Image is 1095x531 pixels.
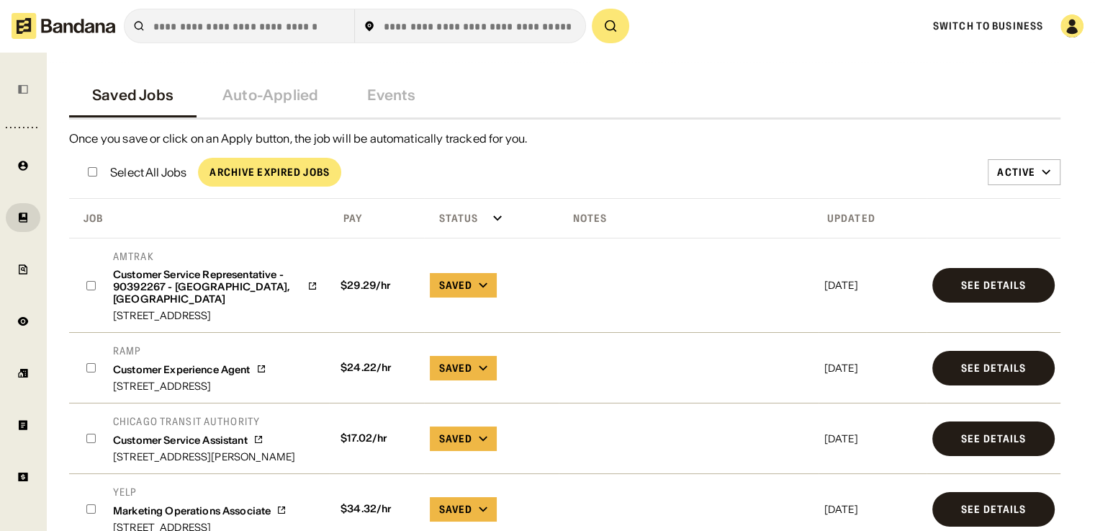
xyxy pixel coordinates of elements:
div: See Details [961,280,1026,290]
a: Chicago Transit AuthorityCustomer Service Assistant[STREET_ADDRESS][PERSON_NAME] [113,415,295,462]
div: Auto-Applied [222,86,318,104]
div: [STREET_ADDRESS] [113,381,266,391]
div: Saved [438,279,472,292]
div: Customer Service Representative - 90392267 - [GEOGRAPHIC_DATA], [GEOGRAPHIC_DATA] [113,269,302,305]
div: [STREET_ADDRESS] [113,311,317,321]
div: Status [427,212,478,225]
div: Amtrak [113,250,317,263]
a: RampCustomer Experience Agent[STREET_ADDRESS] [113,344,266,391]
div: Saved Jobs [92,86,174,104]
div: Events [367,86,415,104]
a: AmtrakCustomer Service Representative - 90392267 - [GEOGRAPHIC_DATA], [GEOGRAPHIC_DATA][STREET_AD... [113,250,317,321]
div: [DATE] [824,280,921,290]
div: [DATE] [824,434,921,444]
div: See Details [961,434,1026,444]
div: $ 24.22 /hr [335,362,418,374]
div: Saved [438,503,472,516]
div: Saved [438,432,472,445]
div: Click toggle to sort ascending [332,208,421,229]
div: Once you save or click on an Apply button, the job will be automatically tracked for you. [69,131,1060,146]
div: Updated [821,212,875,225]
div: See Details [961,363,1026,373]
div: Click toggle to sort ascending [427,208,555,229]
div: Yelp [113,486,287,499]
div: [DATE] [824,363,921,373]
div: Archive Expired Jobs [209,167,329,177]
div: Customer Experience Agent [113,364,251,376]
a: Switch to Business [933,19,1043,32]
div: $ 29.29 /hr [335,280,418,292]
div: Notes [562,212,608,225]
div: $ 34.32 /hr [335,503,418,515]
div: Click toggle to sort descending [72,208,326,229]
div: See Details [961,504,1026,514]
div: Select All Jobs [110,166,186,178]
div: Pay [332,212,362,225]
div: Click toggle to sort ascending [562,208,816,229]
div: Ramp [113,344,266,357]
div: Job [72,212,103,225]
img: Bandana logotype [12,13,115,39]
div: Chicago Transit Authority [113,415,295,428]
div: $ 17.02 /hr [335,432,418,445]
div: Customer Service Assistant [113,434,248,447]
div: [STREET_ADDRESS][PERSON_NAME] [113,452,295,462]
div: Saved [438,362,472,375]
div: Click toggle to sort descending [821,208,924,229]
div: [DATE] [824,504,921,514]
div: Marketing Operations Associate [113,505,271,517]
div: Active [997,166,1035,179]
